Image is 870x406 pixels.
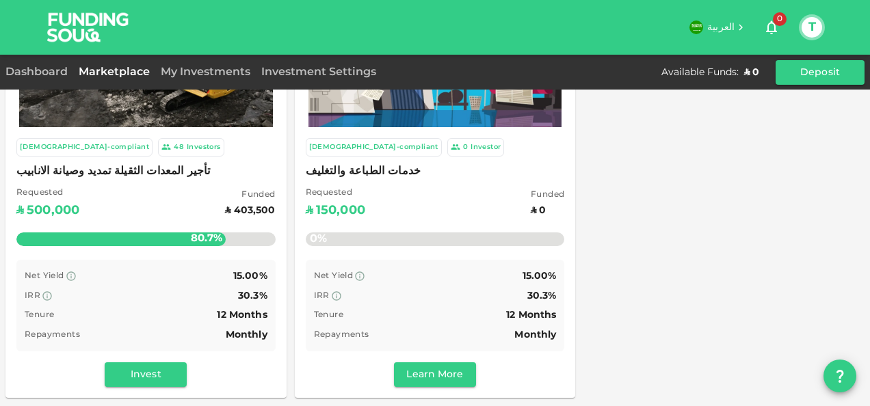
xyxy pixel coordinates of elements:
[314,331,369,339] span: Repayments
[661,66,739,79] div: Available Funds :
[802,17,822,38] button: T
[155,67,256,77] a: My Investments
[689,21,703,34] img: flag-sa.b9a346574cdc8950dd34b50780441f57.svg
[306,187,365,200] span: Requested
[514,330,556,340] span: Monthly
[776,60,865,85] button: Deposit
[527,291,557,301] span: 30.3%
[225,189,275,202] span: Funded
[256,67,382,77] a: Investment Settings
[531,189,564,202] span: Funded
[394,362,476,387] button: Learn More
[506,310,556,320] span: 12 Months
[463,141,468,153] div: 0
[823,360,856,392] button: question
[758,14,785,41] button: 0
[471,141,501,153] div: Investor
[744,66,759,79] div: ʢ 0
[773,12,787,26] span: 0
[314,292,330,300] span: IRR
[314,311,343,319] span: Tenure
[16,162,276,181] span: تأجير المعدات الثقيلة تمديد وصيانة الانابيب
[187,141,221,153] div: Investors
[306,162,565,181] span: خدمات الطباعة والتغليف
[523,271,557,281] span: 15.00%
[20,141,149,153] div: [DEMOGRAPHIC_DATA]-compliant
[16,187,79,200] span: Requested
[226,330,267,340] span: Monthly
[25,311,54,319] span: Tenure
[309,141,438,153] div: [DEMOGRAPHIC_DATA]-compliant
[707,23,735,32] span: العربية
[233,271,267,281] span: 15.00%
[25,292,40,300] span: IRR
[5,67,73,77] a: Dashboard
[73,67,155,77] a: Marketplace
[174,141,184,153] div: 48
[314,272,354,280] span: Net Yield
[25,331,80,339] span: Repayments
[105,362,187,387] button: Invest
[238,291,267,301] span: 30.3%
[25,272,64,280] span: Net Yield
[217,310,267,320] span: 12 Months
